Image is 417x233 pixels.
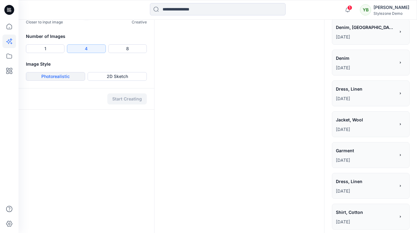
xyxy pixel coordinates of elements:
[336,23,394,32] span: Denim, bermudas with similar material
[336,33,395,41] p: August 11, 2025
[336,177,394,186] span: Dress, Linen
[336,84,394,93] span: Dress, Linen
[336,115,394,124] span: Jacket, Wool
[26,72,85,81] button: Photorealistic
[336,54,394,63] span: Denim
[336,146,394,155] span: Garment
[336,208,394,217] span: Shirt, Cotton
[374,11,409,16] div: Stylezone Demo
[26,19,63,25] p: Closer to input image
[336,157,395,164] p: July 02, 2025
[26,44,64,53] button: 1
[26,33,147,40] h2: Number of Images
[108,44,147,53] button: 8
[336,218,395,226] p: July 01, 2025
[336,126,395,133] p: July 02, 2025
[26,60,147,68] h2: Image Style
[88,72,147,81] button: 2D Sketch
[336,187,395,195] p: July 02, 2025
[336,95,395,102] p: July 03, 2025
[360,4,371,15] div: YB
[374,4,409,11] div: [PERSON_NAME]
[347,5,352,10] span: 1
[336,64,395,72] p: July 09, 2025
[132,19,147,25] p: Creative
[67,44,105,53] button: 4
